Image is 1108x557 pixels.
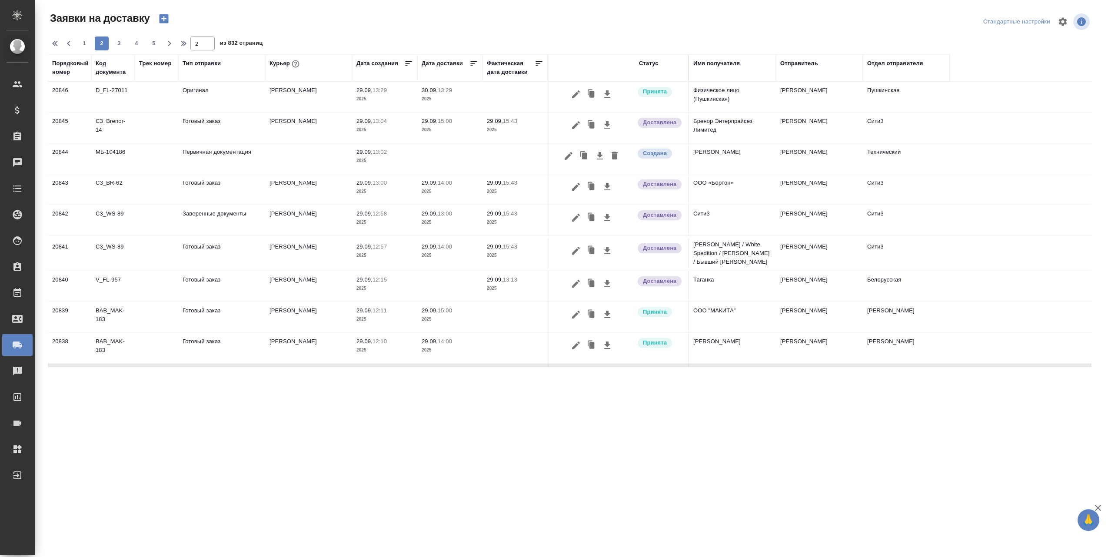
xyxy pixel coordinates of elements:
[487,59,535,76] div: Фактическая дата доставки
[270,58,301,70] div: Курьер
[863,113,950,143] td: Сити3
[503,179,517,186] p: 15:43
[583,209,600,226] button: Клонировать
[356,149,373,155] p: 29.09,
[867,59,923,68] div: Отдел отправителя
[356,346,413,355] p: 2025
[487,276,503,283] p: 29.09,
[220,38,263,50] span: из 832 страниц
[487,218,543,227] p: 2025
[178,174,265,205] td: Готовый заказ
[583,179,600,195] button: Клонировать
[600,242,615,259] button: Скачать
[48,271,91,302] td: 20840
[373,276,387,283] p: 12:15
[637,117,684,129] div: Документы доставлены, фактическая дата доставки проставиться автоматически
[48,364,91,394] td: 20837
[356,87,373,93] p: 29.09,
[422,251,478,260] p: 2025
[422,118,438,124] p: 29.09,
[373,210,387,217] p: 12:58
[373,87,387,93] p: 13:29
[91,333,135,363] td: BAB_MAK-183
[356,251,413,260] p: 2025
[178,333,265,363] td: Готовый заказ
[689,236,776,271] td: [PERSON_NAME] / White Spedition / [PERSON_NAME] / Бывший [PERSON_NAME]
[77,39,91,48] span: 1
[373,243,387,250] p: 12:57
[130,36,143,50] button: 4
[569,209,583,226] button: Редактировать
[265,113,352,143] td: [PERSON_NAME]
[422,95,478,103] p: 2025
[153,11,174,26] button: Создать
[780,59,818,68] div: Отправитель
[600,306,615,323] button: Скачать
[863,364,950,394] td: Контракты
[130,39,143,48] span: 4
[600,179,615,195] button: Скачать
[503,210,517,217] p: 15:43
[639,59,659,68] div: Статус
[863,143,950,174] td: Технический
[91,143,135,174] td: МБ-104186
[693,59,740,68] div: Имя получателя
[422,187,478,196] p: 2025
[487,210,503,217] p: 29.09,
[48,11,150,25] span: Заявки на доставку
[600,337,615,354] button: Скачать
[422,346,478,355] p: 2025
[178,302,265,332] td: Готовый заказ
[643,211,676,219] p: Доставлена
[487,243,503,250] p: 29.09,
[643,244,676,252] p: Доставлена
[178,271,265,302] td: Готовый заказ
[422,179,438,186] p: 29.09,
[77,36,91,50] button: 1
[637,179,684,190] div: Документы доставлены, фактическая дата доставки проставиться автоматически
[1078,509,1099,531] button: 🙏
[776,271,863,302] td: [PERSON_NAME]
[600,86,615,103] button: Скачать
[356,338,373,345] p: 29.09,
[183,59,221,68] div: Тип отправки
[48,143,91,174] td: 20844
[422,243,438,250] p: 29.09,
[422,307,438,314] p: 29.09,
[487,284,543,293] p: 2025
[91,82,135,112] td: D_FL-27011
[422,126,478,134] p: 2025
[356,276,373,283] p: 29.09,
[356,307,373,314] p: 29.09,
[438,338,452,345] p: 14:00
[776,205,863,235] td: [PERSON_NAME]
[863,205,950,235] td: Сити3
[569,306,583,323] button: Редактировать
[265,364,352,394] td: [PERSON_NAME]
[592,148,607,164] button: Скачать
[1081,511,1096,529] span: 🙏
[139,59,172,68] div: Трек номер
[265,302,352,332] td: [PERSON_NAME]
[356,95,413,103] p: 2025
[438,118,452,124] p: 15:00
[373,118,387,124] p: 13:04
[1052,11,1073,32] span: Настроить таблицу
[91,302,135,332] td: BAB_MAK-183
[356,59,398,68] div: Дата создания
[373,307,387,314] p: 12:11
[48,302,91,332] td: 20839
[438,210,452,217] p: 13:00
[503,276,517,283] p: 13:13
[178,113,265,143] td: Готовый заказ
[689,271,776,302] td: Таганка
[356,284,413,293] p: 2025
[438,307,452,314] p: 15:00
[569,179,583,195] button: Редактировать
[863,82,950,112] td: Пушкинская
[863,333,950,363] td: [PERSON_NAME]
[637,86,684,98] div: Курьер назначен
[583,275,600,292] button: Клонировать
[438,243,452,250] p: 14:00
[637,242,684,254] div: Документы доставлены, фактическая дата доставки проставиться автоматически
